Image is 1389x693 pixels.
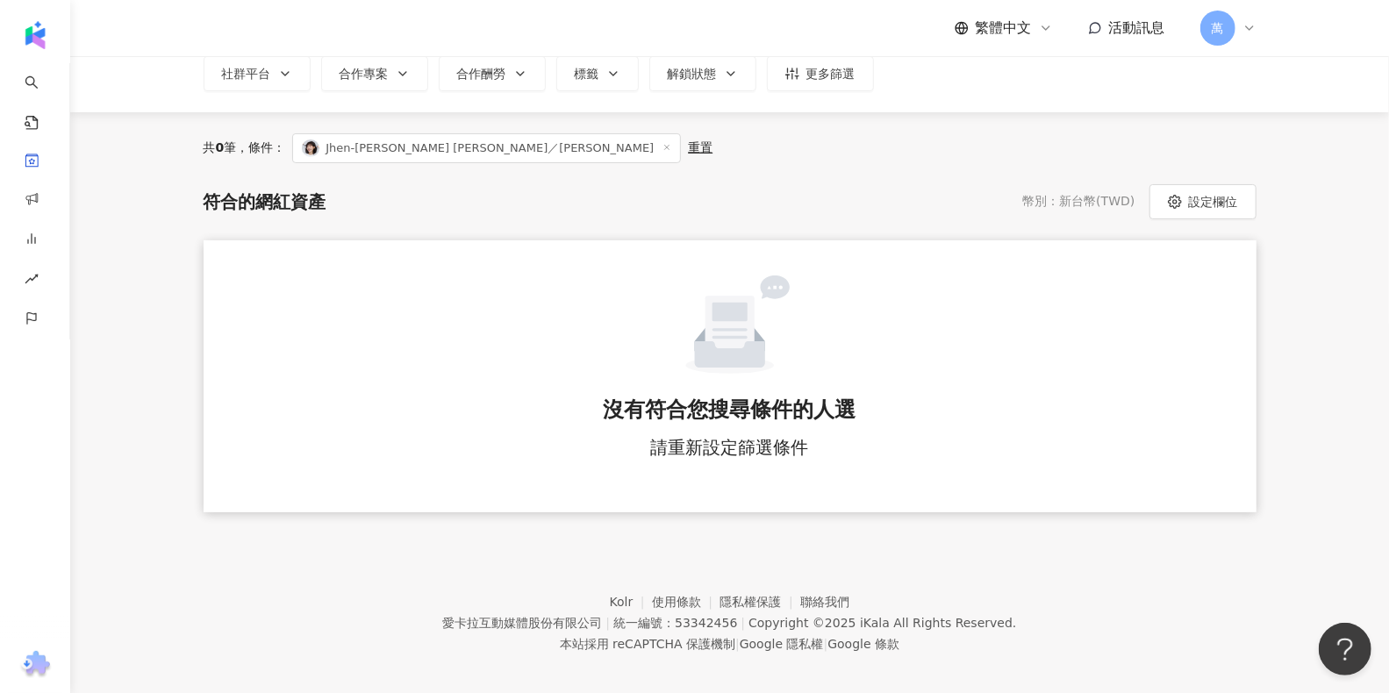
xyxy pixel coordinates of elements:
div: 更多篩選 [785,67,856,81]
a: 使用條款 [652,595,720,609]
span: 本站採用 reCAPTCHA 保護機制 [560,633,899,654]
div: 請重新設定篩選條件 [239,435,1221,460]
button: 社群平台 [204,56,311,91]
a: 聯絡我們 [800,595,849,609]
button: 合作專案 [321,56,428,91]
button: 合作酬勞 [439,56,546,91]
a: Google 條款 [827,637,899,651]
span: | [605,616,610,630]
span: 條件： [248,140,285,154]
span: 共 筆 [204,140,237,154]
div: 符合的網紅資產 [204,189,326,214]
button: 設定欄位 [1149,184,1257,219]
img: KOL Avatar [302,139,319,157]
span: rise [25,261,39,301]
a: Kolr [610,595,652,609]
div: 合作專案 [340,67,410,81]
span: Jhen-[PERSON_NAME] [PERSON_NAME]／[PERSON_NAME] [292,133,681,163]
a: Google 隱私權 [740,637,824,651]
div: 重置 [688,140,712,156]
div: 統一編號：53342456 [613,616,737,630]
a: iKala [860,616,890,630]
button: 更多篩選 [767,56,874,91]
div: 合作酬勞 [457,67,527,81]
div: Copyright © 2025 All Rights Reserved. [748,616,1016,630]
iframe: Help Scout Beacon - Open [1319,623,1371,675]
span: | [741,616,745,630]
span: | [824,637,828,651]
img: chrome extension [18,651,53,679]
span: ， [236,140,248,154]
span: | [735,637,740,651]
a: search [25,63,60,132]
div: 解鎖狀態 [668,67,738,81]
button: 標籤 [556,56,639,91]
span: 繁體中文 [976,18,1032,38]
span: 萬 [1212,18,1224,38]
div: 標籤 [575,67,620,81]
span: 活動訊息 [1109,19,1165,36]
a: 隱私權保護 [720,595,801,609]
img: logo icon [21,21,49,49]
div: 沒有符合您搜尋條件的人選 [239,396,1221,425]
button: 解鎖狀態 [649,56,756,91]
div: 幣別 ： 新台幣 ( TWD ) [1022,193,1135,211]
div: 愛卡拉互動媒體股份有限公司 [442,616,602,630]
div: 社群平台 [222,67,292,81]
span: 0 [216,140,225,154]
span: 設定欄位 [1189,195,1238,209]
